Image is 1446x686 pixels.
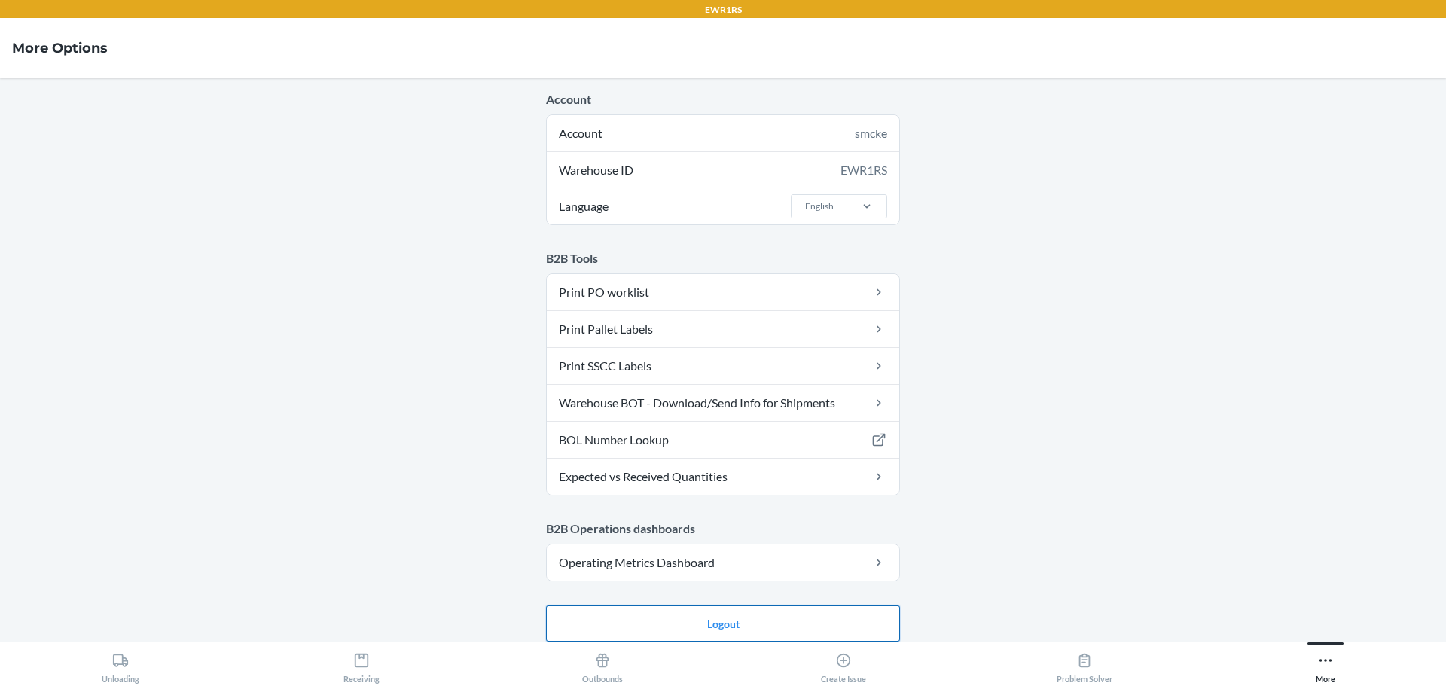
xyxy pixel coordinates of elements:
[840,161,887,179] div: EWR1RS
[547,348,899,384] a: Print SSCC Labels
[12,38,108,58] h4: More Options
[1205,642,1446,684] button: More
[705,3,742,17] p: EWR1RS
[1316,646,1335,684] div: More
[855,124,887,142] div: smcke
[547,544,899,581] a: Operating Metrics Dashboard
[241,642,482,684] button: Receiving
[343,646,380,684] div: Receiving
[547,152,899,188] div: Warehouse ID
[723,642,964,684] button: Create Issue
[546,605,900,642] button: Logout
[546,520,900,538] p: B2B Operations dashboards
[805,200,834,213] div: English
[547,459,899,495] a: Expected vs Received Quantities
[557,188,611,224] span: Language
[1057,646,1112,684] div: Problem Solver
[964,642,1205,684] button: Problem Solver
[804,200,805,213] input: LanguageEnglish
[582,646,623,684] div: Outbounds
[821,646,866,684] div: Create Issue
[547,422,899,458] a: BOL Number Lookup
[546,90,900,108] p: Account
[482,642,723,684] button: Outbounds
[547,115,899,151] div: Account
[546,249,900,267] p: B2B Tools
[547,385,899,421] a: Warehouse BOT - Download/Send Info for Shipments
[547,311,899,347] a: Print Pallet Labels
[547,274,899,310] a: Print PO worklist
[102,646,139,684] div: Unloading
